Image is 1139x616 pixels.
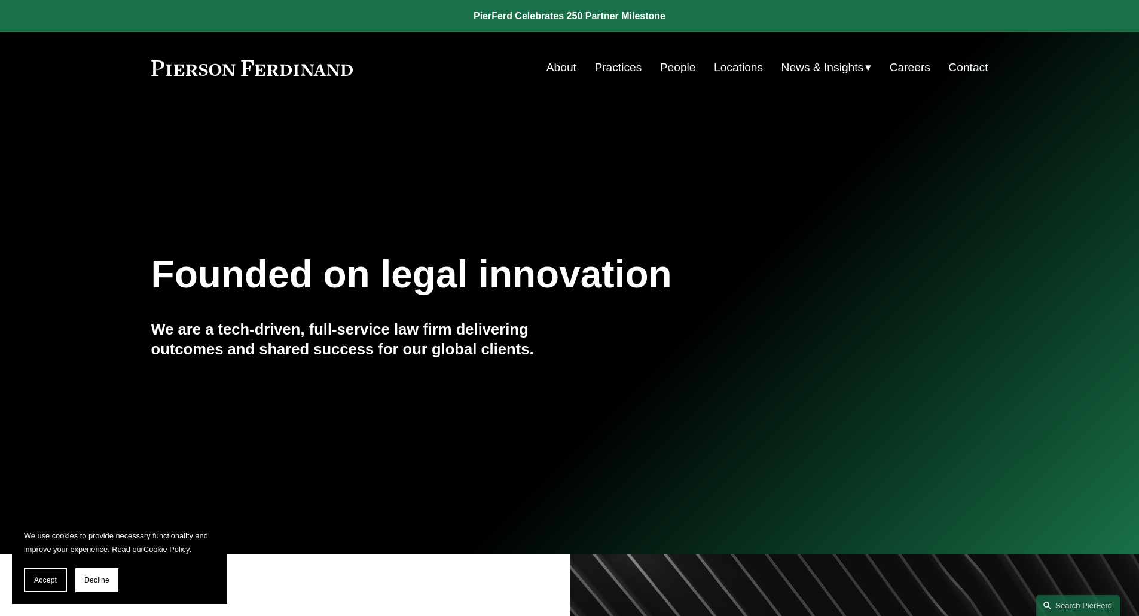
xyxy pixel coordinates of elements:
[714,56,763,79] a: Locations
[24,529,215,556] p: We use cookies to provide necessary functionality and improve your experience. Read our .
[24,568,67,592] button: Accept
[781,57,864,78] span: News & Insights
[781,56,872,79] a: folder dropdown
[1036,595,1120,616] a: Search this site
[948,56,988,79] a: Contact
[12,517,227,604] section: Cookie banner
[660,56,696,79] a: People
[34,576,57,584] span: Accept
[143,545,190,554] a: Cookie Policy
[546,56,576,79] a: About
[84,576,109,584] span: Decline
[151,320,570,358] h4: We are a tech-driven, full-service law firm delivering outcomes and shared success for our global...
[594,56,642,79] a: Practices
[75,568,118,592] button: Decline
[151,253,849,296] h1: Founded on legal innovation
[890,56,930,79] a: Careers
